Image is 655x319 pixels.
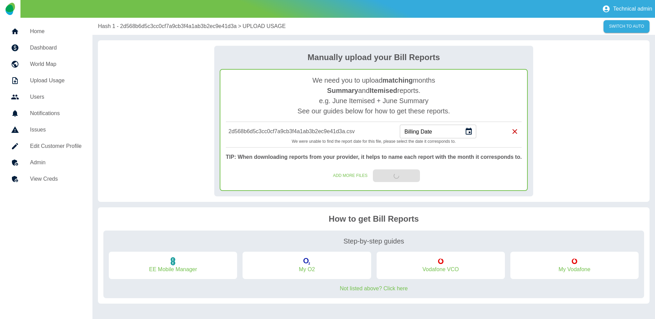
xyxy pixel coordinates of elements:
[30,142,82,150] h5: Edit Customer Profile
[5,3,15,15] img: Logo
[558,265,590,274] a: My Vodafone
[30,27,82,36] h5: Home
[30,158,82,167] h5: Admin
[329,213,419,225] h2: How to get Bill Reports
[462,125,476,138] button: Choose date
[422,265,459,274] a: Vodafone VCO
[229,138,519,144] p: We were unable to find the report date for this file, please select the date it corresponds to.
[243,22,286,30] a: UPLOAD USAGE
[5,138,87,154] a: Edit Customer Profile
[30,44,82,52] h5: Dashboard
[30,77,82,85] h5: Upload Usage
[98,22,237,30] a: Hash 1 - 2d568b6d5c3cc0cf7a9cb3f4a1ab3b2ec9e41d3a
[5,72,87,89] a: Upload Usage
[30,93,82,101] h5: Users
[30,60,82,68] h5: World Map
[5,122,87,138] a: Issues
[229,127,365,136] p: 2d568b6d5c3cc0cf7a9cb3f4a1ab3b2ec9e41d3a.csv
[369,87,397,94] b: Itemised
[5,56,87,72] a: World Map
[599,2,655,16] button: Technical admin
[149,265,197,274] a: EE Mobile Manager
[220,51,528,64] h2: Manually upload your Bill Reports
[5,154,87,171] a: Admin
[5,40,87,56] a: Dashboard
[30,175,82,183] h5: View Creds
[5,105,87,122] a: Notifications
[299,265,315,274] a: My O2
[603,20,650,33] button: SWITCH TO AUTO
[30,126,82,134] h5: Issues
[226,153,522,161] p: TIP: When downloading reports from your provider, it helps to name each report with the month it ...
[340,286,408,291] a: Not listed above? Click here
[327,87,358,94] b: Summary
[344,236,404,246] h3: Step-by-step guides
[5,23,87,40] a: Home
[382,77,413,84] b: matching
[5,89,87,105] a: Users
[327,169,373,182] label: ADD MORE FILES
[238,22,241,30] p: >
[613,6,652,12] p: Technical admin
[297,75,450,116] h2: We need you to upload months and reports. e.g. June Itemised + June Summary See our guides below ...
[30,109,82,117] h5: Notifications
[5,171,87,187] a: View Creds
